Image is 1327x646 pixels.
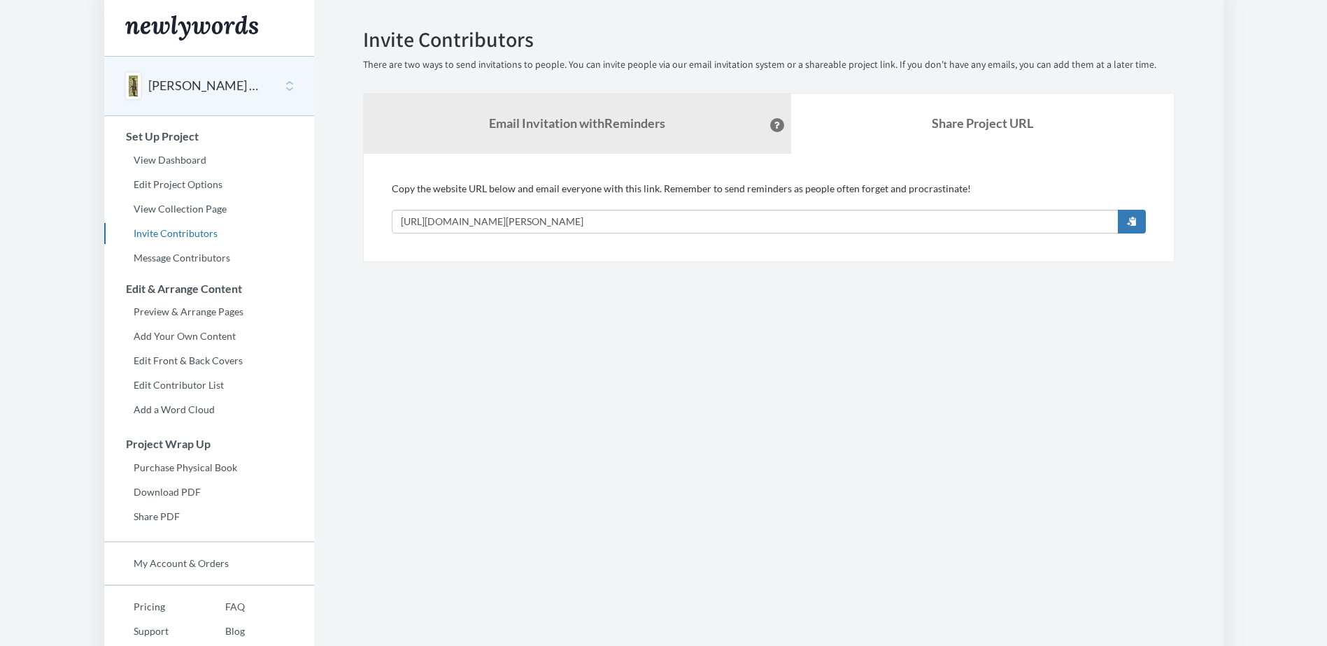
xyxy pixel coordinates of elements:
button: [PERSON_NAME] Retirement [148,77,262,95]
a: Add Your Own Content [104,326,314,347]
a: Support [104,621,196,642]
a: Share PDF [104,506,314,527]
b: Share Project URL [932,115,1033,131]
strong: Email Invitation with Reminders [489,115,665,131]
a: Add a Word Cloud [104,399,314,420]
a: Invite Contributors [104,223,314,244]
h3: Project Wrap Up [105,438,314,450]
a: Message Contributors [104,247,314,268]
a: Preview & Arrange Pages [104,301,314,322]
a: Edit Contributor List [104,375,314,396]
a: My Account & Orders [104,553,314,574]
a: View Dashboard [104,150,314,171]
h3: Edit & Arrange Content [105,282,314,295]
a: Edit Front & Back Covers [104,350,314,371]
a: FAQ [196,596,245,617]
a: Purchase Physical Book [104,457,314,478]
h2: Invite Contributors [363,28,1175,51]
p: There are two ways to send invitations to people. You can invite people via our email invitation ... [363,58,1175,72]
a: Pricing [104,596,196,617]
a: Edit Project Options [104,174,314,195]
a: Blog [196,621,245,642]
h3: Set Up Project [105,130,314,143]
a: Download PDF [104,482,314,503]
img: Newlywords logo [125,15,258,41]
a: View Collection Page [104,199,314,220]
div: Copy the website URL below and email everyone with this link. Remember to send reminders as peopl... [392,182,1146,234]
